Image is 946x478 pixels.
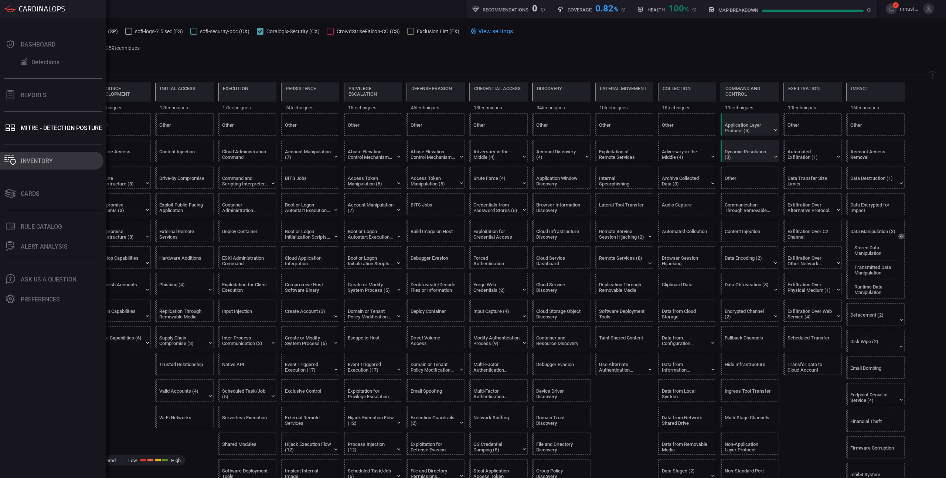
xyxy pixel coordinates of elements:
[662,149,708,160] div: Adversary-in-the-Middle (4)
[595,246,653,269] div: T1021: Remote Services (Not covered)
[532,406,591,428] div: T1482: Domain Trust Discovery (Not covered)
[851,86,868,91] div: Impact
[406,433,465,455] div: T1211: Exploitation for Defense Evasion (Not covered)
[595,193,653,215] div: T1570: Lateral Tool Transfer (Not covered)
[595,353,653,375] div: T1550: Use Alternate Authentication Material (Not covered)
[155,300,214,322] div: T1091: Replication Through Removable Media (Not covered)
[155,193,214,215] div: T1190: Exploit Public-Facing Application (Not covered)
[155,273,214,295] div: T1566: Phishing (Not covered)
[281,82,339,113] div: TA0003: Persistence (Not covered)
[532,82,591,113] div: TA0007: Discovery (Not covered)
[125,27,183,35] button: sofi-logs-7.5 sec (ES)
[406,353,465,375] div: T1484: Domain or Tenant Policy Modification (Not covered)
[21,223,62,230] div: Rule Catalog
[721,406,779,428] div: T1104: Multi-Stage Channels (Not covered)
[595,3,618,12] div: 0.82
[595,102,653,113] div: 10 techniques
[257,27,320,35] button: Coralogix-Security (CX)
[537,86,562,91] div: Discovery
[721,167,779,189] div: Other (Not covered)
[406,300,465,322] div: T1610: Deploy Container (Not covered)
[281,140,339,162] div: T1098: Account Manipulation (Not covered)
[658,82,716,113] div: TA0009: Collection (Not covered)
[92,167,151,189] div: T1583: Acquire Infrastructure (Not covered)
[406,140,465,162] div: T1548: Abuse Elevation Control Mechanism (Not covered)
[721,433,779,455] div: T1095: Non-Application Layer Protocol (Not covered)
[595,300,653,322] div: T1072: Software Deployment Tools (Not covered)
[218,82,276,113] div: TA0002: Execution (Not covered)
[348,122,394,133] div: Other
[281,406,339,428] div: T1133: External Remote Services (Not covered)
[92,102,151,113] div: 9 techniques
[718,7,758,13] h5: map breakdown
[846,82,905,113] div: TA0040: Impact (Not covered)
[783,326,842,348] div: T1029: Scheduled Transfer (Not covered)
[469,273,528,295] div: T1606: Forge Web Credentials (Not covered)
[469,193,528,215] div: T1555: Credentials from Password Stores (Not covered)
[348,149,394,160] div: Abuse Elevation Control Mechanism (6)
[344,220,402,242] div: T1547: Boot or Logon Autostart Execution (Not covered)
[21,41,55,48] div: Dashboard
[532,113,591,136] div: Other (Not covered)
[218,246,276,269] div: T1675: ESXi Administration Command (Not covered)
[406,379,465,402] div: T1672: Email Spoofing (Not covered)
[658,433,716,455] div: T1025: Data from Removable Media (Not covered)
[469,379,528,402] div: T1621: Multi-Factor Authentication Request Generation (Not covered)
[658,273,716,295] div: T1115: Clipboard Data (Not covered)
[721,140,779,162] div: T1568: Dynamic Resolution
[281,433,339,455] div: T1574: Hijack Execution Flow (Not covered)
[846,410,905,432] div: T1657: Financial Theft (Not covered)
[159,229,205,240] div: External Remote Services
[200,28,249,34] span: sofi-security-poc (CX)
[721,246,779,269] div: T1132: Data Encoding (Not covered)
[92,300,151,322] div: T1588: Obtain Capabilities (Not covered)
[532,300,591,322] div: T1619: Cloud Storage Object Discovery (Not covered)
[846,140,905,162] div: T1531: Account Access Removal (Not covered)
[344,102,402,113] div: 15 techniques
[662,122,708,133] div: Other
[658,220,716,242] div: T1119: Automated Collection (Not covered)
[595,167,653,189] div: T1534: Internal Spearphishing (Not covered)
[218,273,276,295] div: T1203: Exploitation for Client Execution (Not covered)
[218,113,276,136] div: Other (Not covered)
[725,86,774,97] div: Command and Control
[469,82,528,113] div: TA0006: Credential Access (Not covered)
[155,406,214,428] div: T1669: Wi-Fi Networks (Not covered)
[595,140,653,162] div: T1210: Exploitation of Remote Services (Not covered)
[721,82,779,113] div: TA0011: Command and Control
[783,246,842,269] div: T1011: Exfiltration Over Other Network Medium (Not covered)
[160,86,195,91] div: Initial Access
[848,242,906,259] div: T1565.001: Stored Data Manipulation (Not covered)
[21,92,46,99] div: Reports
[337,28,400,34] span: CrowdStrikeFalcon-CO (CS)
[285,202,331,213] div: Boot or Logon Autostart Execution (14)
[281,353,339,375] div: T1546: Event Triggered Execution (Not covered)
[658,379,716,402] div: T1005: Data from Local System (Not covered)
[647,7,665,13] h5: Health
[406,167,465,189] div: T1134: Access Token Manipulation (Not covered)
[787,149,834,160] div: Automated Exfiltration (1)
[658,300,716,322] div: T1530: Data from Cloud Storage (Not covered)
[155,102,214,113] div: 12 techniques
[473,149,520,160] div: Adversary-in-the-Middle (4)
[344,113,402,136] div: Other (Not covered)
[658,193,716,215] div: T1123: Audio Capture (Not covered)
[344,406,402,428] div: T1574: Hijack Execution Flow (Not covered)
[31,59,59,66] div: Detections
[281,193,339,215] div: T1547: Boot or Logon Autostart Execution (Not covered)
[469,140,528,162] div: T1557: Adversary-in-the-Middle (Not covered)
[783,273,842,295] div: T1052: Exfiltration Over Physical Medium (Not covered)
[218,379,276,402] div: T1053: Scheduled Task/Job (Not covered)
[568,7,592,13] h5: Coverage
[92,82,151,113] div: TA0042: Resource Development (Not covered)
[783,220,842,242] div: T1041: Exfiltration Over C2 Channel (Not covered)
[473,175,520,187] div: Brute Force (4)
[658,113,716,136] div: Other (Not covered)
[658,326,716,348] div: T1602: Data from Configuration Repository (Not covered)
[595,113,653,136] div: Other (Not covered)
[848,261,906,279] div: T1565.002: Transmitted Data Manipulation (Not covered)
[159,175,205,187] div: Drive-by Compromise
[684,5,689,13] span: %
[21,296,60,303] div: Preferences
[266,28,320,34] span: Coralogix-Security (CX)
